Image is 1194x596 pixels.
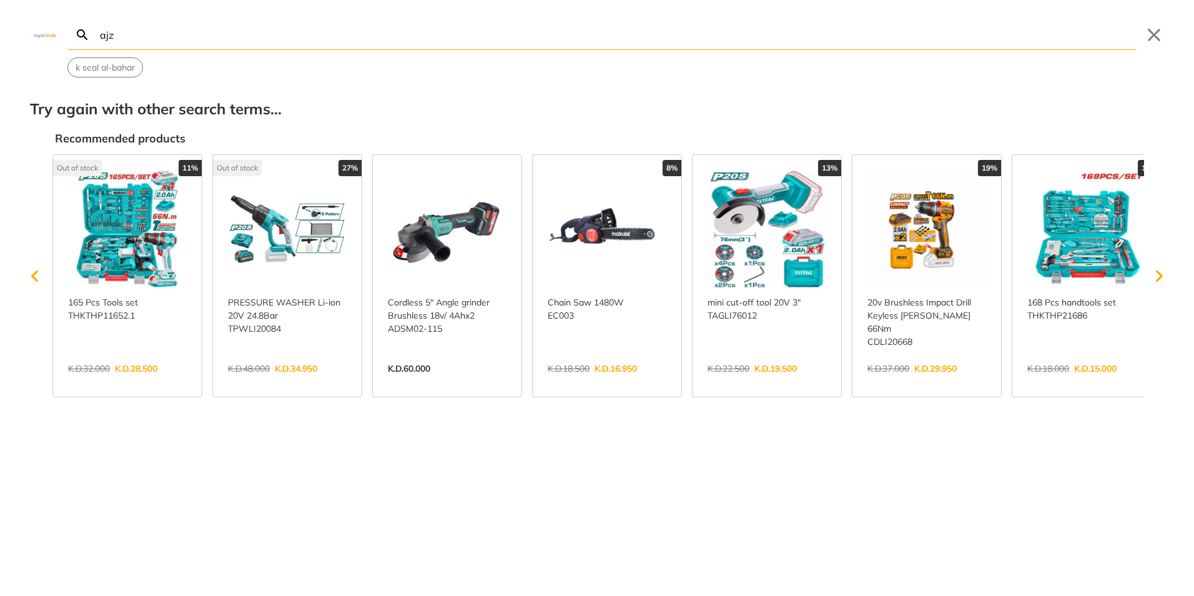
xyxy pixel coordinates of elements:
[213,160,262,176] div: Out of stock
[22,264,47,289] svg: Scroll left
[1144,25,1164,45] button: Close
[76,61,135,74] span: k seal al-bahar
[663,160,681,176] div: 8%
[1147,264,1172,289] svg: Scroll right
[179,160,202,176] div: 11%
[75,27,90,42] svg: Search
[67,57,143,77] div: Suggestion: k seal al-bahar
[30,97,1164,120] div: Try again with other search terms…
[30,32,60,37] img: Close
[68,58,142,77] button: Select suggestion: k seal al-bahar
[1138,160,1161,176] div: 17%
[97,20,1137,49] input: Search…
[55,130,1164,147] div: Recommended products
[818,160,841,176] div: 13%
[338,160,362,176] div: 27%
[978,160,1001,176] div: 19%
[53,160,102,176] div: Out of stock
